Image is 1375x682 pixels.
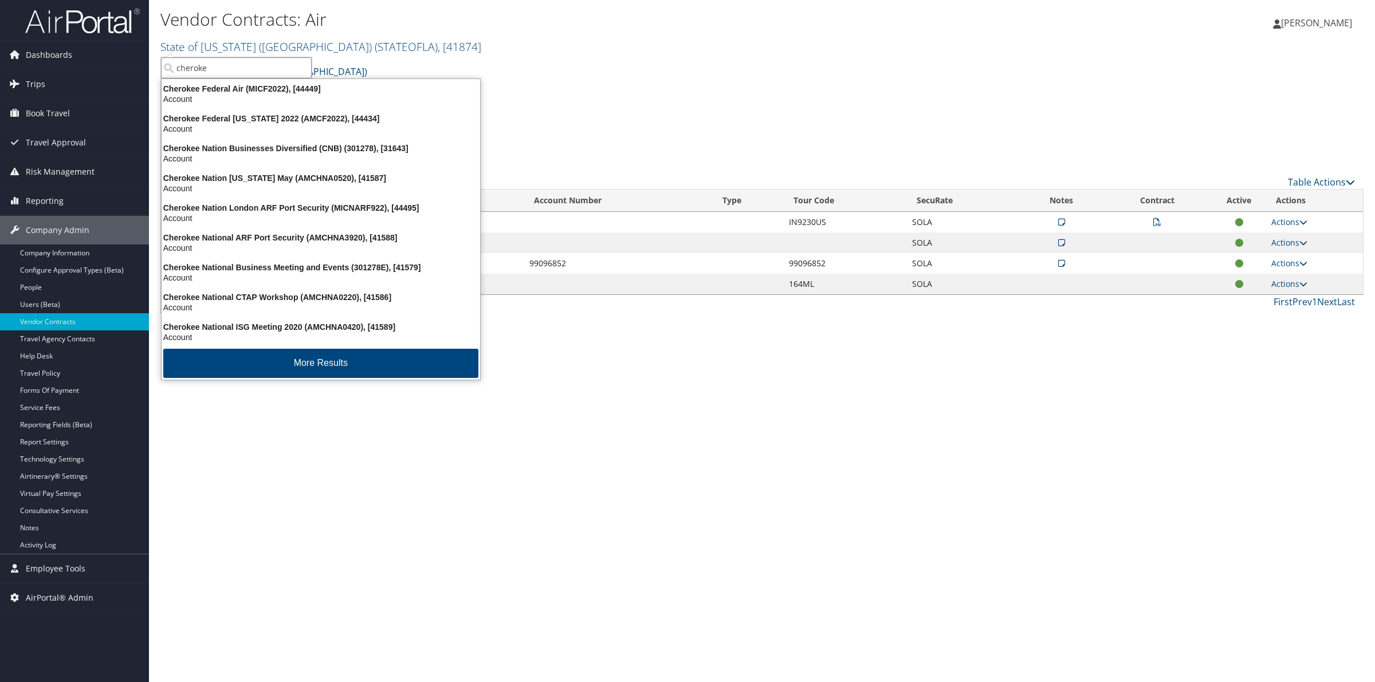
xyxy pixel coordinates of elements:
span: ( STATEOFLA ) [375,39,438,54]
div: Account [155,153,487,164]
div: Cherokee National ISG Meeting 2020 (AMCHNA0420), [41589] [155,322,487,332]
td: SOLA [906,232,1020,253]
div: Cherokee Nation London ARF Port Security (MICNARF922), [44495] [155,203,487,213]
th: Actions [1266,190,1363,212]
div: Cherokee Federal [US_STATE] 2022 (AMCF2022), [44434] [155,113,487,124]
div: Account [155,273,487,283]
span: Company Admin [26,216,89,245]
td: SOLA [906,274,1020,294]
img: airportal-logo.png [25,7,140,34]
td: SOLA [906,253,1020,274]
div: Account [155,124,487,134]
th: Tour Code: activate to sort column ascending [783,190,906,212]
div: Account [155,302,487,313]
div: Account [155,332,487,342]
a: State of [US_STATE] ([GEOGRAPHIC_DATA]) [160,39,481,54]
div: There are contracts. [160,125,1364,156]
a: Next [1317,295,1337,308]
div: Account [155,243,487,253]
a: 1 [1312,295,1317,308]
div: Account [155,94,487,104]
span: Reporting [26,187,64,215]
a: Actions [1271,258,1307,269]
span: [PERSON_NAME] [1281,17,1352,29]
button: More Results [163,349,478,378]
span: Travel Approval [26,128,86,157]
input: Search Accounts [161,57,312,78]
td: 99096852 [524,253,712,274]
div: Cherokee Federal Air (MICF2022), [44449] [155,84,487,94]
td: 164ML [783,274,906,294]
a: Actions [1271,216,1307,227]
a: Actions [1271,237,1307,248]
span: AirPortal® Admin [26,584,93,612]
div: Cherokee Nation [US_STATE] May (AMCHNA0520), [41587] [155,173,487,183]
th: Notes: activate to sort column ascending [1020,190,1103,212]
div: Account [155,213,487,223]
a: Table Actions [1288,176,1355,188]
div: Cherokee Nation Businesses Diversified (CNB) (301278), [31643] [155,143,487,153]
h1: Vendor Contracts: Air [160,7,962,31]
div: Account [155,183,487,194]
th: SecuRate: activate to sort column ascending [906,190,1020,212]
div: Cherokee National Business Meeting and Events (301278E), [41579] [155,262,487,273]
span: , [ 41874 ] [438,39,481,54]
div: Cherokee National CTAP Workshop (AMCHNA0220), [41586] [155,292,487,302]
td: IN9230US [783,212,906,232]
a: First [1274,295,1292,308]
td: SOLA [906,212,1020,232]
span: Employee Tools [26,554,85,583]
th: Contract: activate to sort column ascending [1103,190,1212,212]
th: Active: activate to sort column ascending [1212,190,1266,212]
span: Trips [26,70,45,98]
a: Last [1337,295,1355,308]
a: [PERSON_NAME] [1273,6,1364,40]
td: 99096852 [783,253,906,274]
th: Account Number: activate to sort column ascending [524,190,712,212]
a: Actions [1271,278,1307,289]
th: Type: activate to sort column ascending [712,190,783,212]
span: Dashboards [26,41,72,69]
a: Prev [1292,295,1312,308]
div: Cherokee National ARF Port Security (AMCHNA3920), [41588] [155,232,487,243]
span: Risk Management [26,157,95,186]
span: Book Travel [26,99,70,128]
